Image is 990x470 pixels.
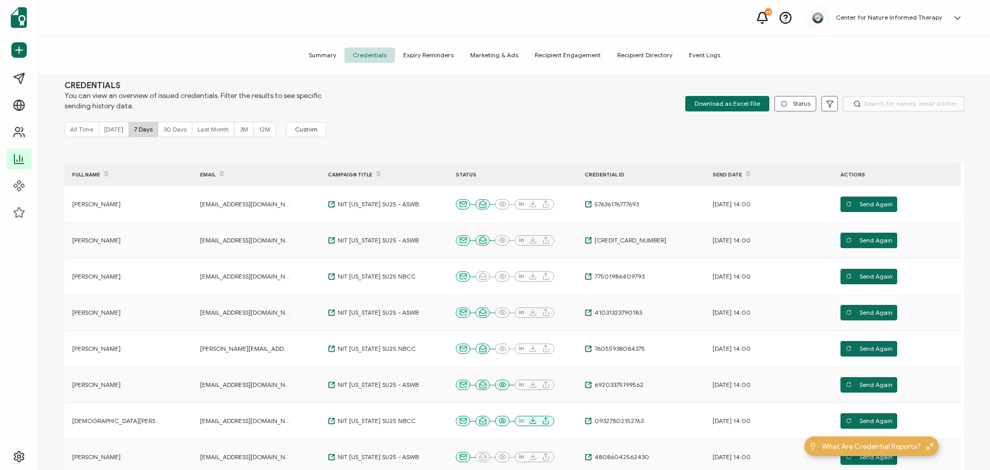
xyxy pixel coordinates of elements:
span: [EMAIL_ADDRESS][DOMAIN_NAME] [200,236,290,245]
span: 77501986409793 [592,272,645,281]
span: [DATE] 14:00 [713,417,751,425]
span: [DATE] 14:00 [713,381,751,389]
span: Send Again [846,341,893,356]
span: 76055938084375 [592,345,645,353]
button: Send Again [840,377,897,393]
span: [PERSON_NAME] [72,200,121,208]
img: sertifier-logomark-colored.svg [11,7,27,28]
span: Event Logs [681,47,729,63]
span: NIT [US_STATE] SU25 NBCC [335,345,416,353]
a: 77501986409793 [585,272,645,281]
h5: Center for Nature Informed Therapy [836,14,942,21]
button: Download as Excel File [685,96,769,111]
span: [EMAIL_ADDRESS][DOMAIN_NAME] [200,381,290,389]
input: Search for names, email addresses, and IDs [843,96,964,111]
span: [EMAIL_ADDRESS][DOMAIN_NAME] [200,417,290,425]
span: 12M [259,125,270,133]
span: All Time [70,125,93,133]
span: 30 Days [163,125,187,133]
button: Send Again [840,269,897,284]
a: 76055938084375 [585,345,645,353]
span: 3M [240,125,248,133]
span: [EMAIL_ADDRESS][DOMAIN_NAME] [200,309,290,317]
span: Credentials [344,47,395,63]
span: You can view an overview of issued credentials. Filter the results to see specific sending histor... [64,91,322,111]
button: Send Again [840,341,897,356]
span: Expiry Reminders [395,47,462,63]
span: [DATE] 14:00 [713,453,751,461]
div: Send Date [705,166,808,183]
span: [PERSON_NAME] [72,381,121,389]
span: 69203375199562 [592,381,643,389]
span: Last Month [197,125,229,133]
span: What Are Credential Reports? [822,441,921,452]
span: Send Again [846,269,893,284]
span: [DATE] 14:00 [713,345,751,353]
span: 57636176777693 [592,200,639,208]
span: NIT [US_STATE] SU25 - ASWB [335,381,419,389]
span: [PERSON_NAME] [72,236,121,245]
span: [DEMOGRAPHIC_DATA][PERSON_NAME] [72,417,162,425]
span: Recipient Engagement [526,47,609,63]
span: NIT [US_STATE] SU25 - ASWB [335,236,419,245]
button: Custom [286,122,326,137]
span: [PERSON_NAME] [72,453,121,461]
span: [CREDIT_CARD_NUMBER] [592,236,666,245]
span: Custom [295,125,318,134]
span: NIT [US_STATE] SU25 - ASWB [335,453,419,461]
span: [PERSON_NAME] [72,345,121,353]
div: FULL NAME [64,166,168,183]
span: Send Again [846,449,893,465]
span: NIT [US_STATE] SU25 - ASWB [335,200,419,208]
span: [DATE] [104,125,123,133]
span: Summary [301,47,344,63]
span: [EMAIL_ADDRESS][DOMAIN_NAME] [200,272,290,281]
span: Recipient Directory [609,47,681,63]
span: Marketing & Ads [462,47,526,63]
button: Send Again [840,305,897,320]
a: 57636176777693 [585,200,639,208]
span: 41031323790183 [592,309,642,317]
div: STATUS [448,169,577,181]
span: Send Again [846,413,893,429]
a: 41031323790183 [585,309,642,317]
button: Send Again [840,413,897,429]
span: [EMAIL_ADDRESS][DOMAIN_NAME] [200,200,290,208]
span: [DATE] 14:00 [713,236,751,245]
div: 26 [765,8,772,15]
span: [PERSON_NAME] [72,272,121,281]
button: Status [774,96,816,111]
span: Send Again [846,197,893,212]
span: [PERSON_NAME][EMAIL_ADDRESS][PERSON_NAME][DOMAIN_NAME] [200,345,290,353]
span: NIT [US_STATE] SU25 - ASWB [335,309,419,317]
img: minimize-icon.svg [926,443,934,450]
iframe: Chat Widget [938,420,990,470]
div: EMAIL [192,166,295,183]
span: Send Again [846,377,893,393]
div: CAMPAIGN TITLE [320,166,423,183]
span: Send Again [846,233,893,248]
button: Send Again [840,449,897,465]
a: 69203375199562 [585,381,643,389]
div: CREDENTIAL ID [577,169,680,181]
span: Send Again [846,305,893,320]
span: NIT [US_STATE] SU25 NBCC [335,417,416,425]
div: ACTIONS [833,169,936,181]
span: CREDENTIALS [64,80,322,91]
a: 48086042562430 [585,453,649,461]
span: [DATE] 14:00 [713,200,751,208]
span: [PERSON_NAME] [72,309,121,317]
span: Download as Excel File [695,96,760,111]
span: 7 Days [134,125,153,133]
span: 09327802152763 [592,417,643,425]
span: 48086042562430 [592,453,649,461]
button: Send Again [840,197,897,212]
a: 09327802152763 [585,417,643,425]
span: [DATE] 14:00 [713,309,751,317]
img: 2bfd0c6c-482e-4a92-b954-a4db64c5156e.png [810,10,826,26]
span: NIT [US_STATE] SU25 NBCC [335,272,416,281]
a: [CREDIT_CARD_NUMBER] [585,236,666,245]
button: Send Again [840,233,897,248]
span: [EMAIL_ADDRESS][DOMAIN_NAME] [200,453,290,461]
